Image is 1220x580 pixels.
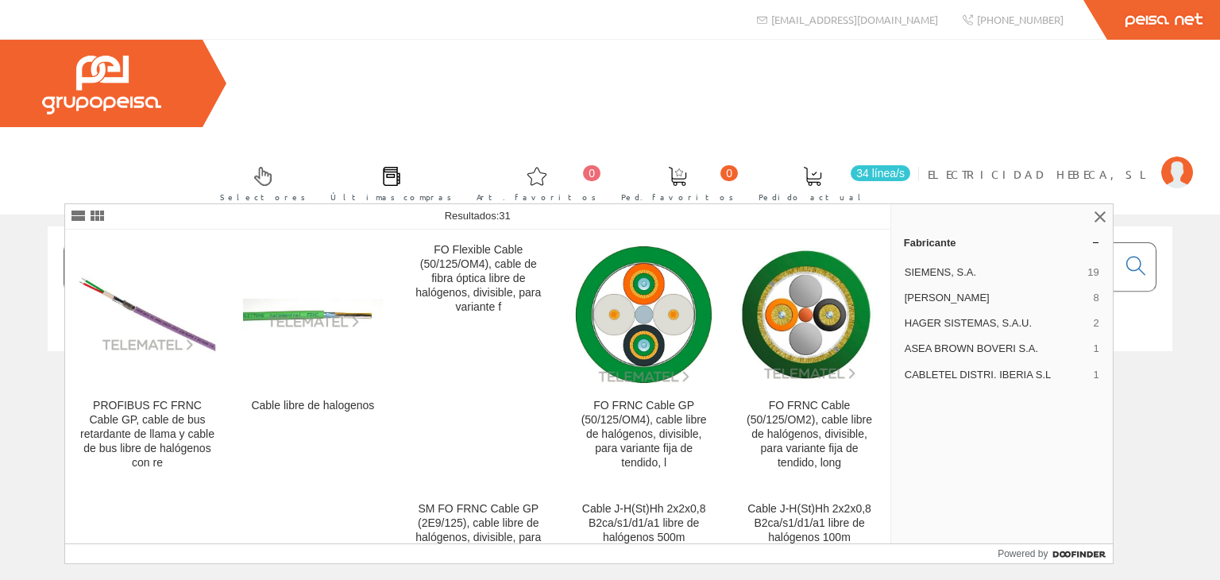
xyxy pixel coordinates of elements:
[65,230,230,489] a: PROFIBUS FC FRNC Cable GP, cable de bus retardante de llama y cable de bus libre de halógenos con...
[743,153,914,211] a: 34 línea/s Pedido actual
[1094,342,1099,356] span: 1
[409,502,548,559] div: SM FO FRNC Cable GP (2E9/125), cable libre de halógenos, divisible, para variante fija de tendido, l
[905,265,1082,280] span: SIEMENS, S.A.
[998,547,1048,561] span: Powered by
[928,153,1193,168] a: ELECTRICIDAD HEBECA, SL
[891,230,1113,255] a: Fabricante
[739,399,878,470] div: FO FRNC Cable (50/125/OM2), cable libre de halógenos, divisible, para variante fija de tendido, long
[499,210,510,222] span: 31
[905,342,1087,356] span: ASEA BROWN BOVERI S.A.
[739,502,878,545] div: Cable J-H(St)Hh 2x2x0,8 B2ca/s1/d1/a1 libre de halógenos 100m
[574,502,713,545] div: Cable J-H(St)Hh 2x2x0,8 B2ca/s1/d1/a1 libre de halógenos 500m
[574,245,713,385] img: FO FRNC Cable GP (50/125/OM4), cable libre de halógenos, divisible, para variante fija de tendido, l
[739,248,878,381] img: FO FRNC Cable (50/125/OM2), cable libre de halógenos, divisible, para variante fija de tendido, long
[905,291,1087,305] span: [PERSON_NAME]
[928,166,1153,182] span: ELECTRICIDAD HEBECA, SL
[621,189,734,205] span: Ped. favoritos
[727,230,891,489] a: FO FRNC Cable (50/125/OM2), cable libre de halógenos, divisible, para variante fija de tendido, l...
[230,230,395,489] a: Cable libre de halogenos Cable libre de halogenos
[445,210,511,222] span: Resultados:
[204,153,314,211] a: Selectores
[477,189,596,205] span: Art. favoritos
[315,153,460,211] a: Últimas compras
[905,368,1087,382] span: CABLETEL DISTRI. IBERIA S.L
[409,243,548,315] div: FO Flexible Cable (50/125/OM4), cable de fibra óptica libre de halógenos, divisible, para variante f
[243,299,382,330] img: Cable libre de halogenos
[243,399,382,413] div: Cable libre de halogenos
[1094,316,1099,331] span: 2
[583,165,600,181] span: 0
[396,230,561,489] a: FO Flexible Cable (50/125/OM4), cable de fibra óptica libre de halógenos, divisible, para variante f
[78,399,217,470] div: PROFIBUS FC FRNC Cable GP, cable de bus retardante de llama y cable de bus libre de halógenos con re
[759,189,867,205] span: Pedido actual
[771,13,938,26] span: [EMAIL_ADDRESS][DOMAIN_NAME]
[1087,265,1098,280] span: 19
[42,56,161,114] img: Grupo Peisa
[905,316,1087,331] span: HAGER SISTEMAS, S.A.U.
[330,189,452,205] span: Últimas compras
[48,371,1172,385] div: © Grupo Peisa
[562,230,726,489] a: FO FRNC Cable GP (50/125/OM4), cable libre de halógenos, divisible, para variante fija de tendido...
[851,165,910,181] span: 34 línea/s
[977,13,1064,26] span: [PHONE_NUMBER]
[574,399,713,470] div: FO FRNC Cable GP (50/125/OM4), cable libre de halógenos, divisible, para variante fija de tendido, l
[220,189,306,205] span: Selectores
[1094,291,1099,305] span: 8
[78,276,217,352] img: PROFIBUS FC FRNC Cable GP, cable de bus retardante de llama y cable de bus libre de halógenos con re
[998,544,1113,563] a: Powered by
[720,165,738,181] span: 0
[1094,368,1099,382] span: 1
